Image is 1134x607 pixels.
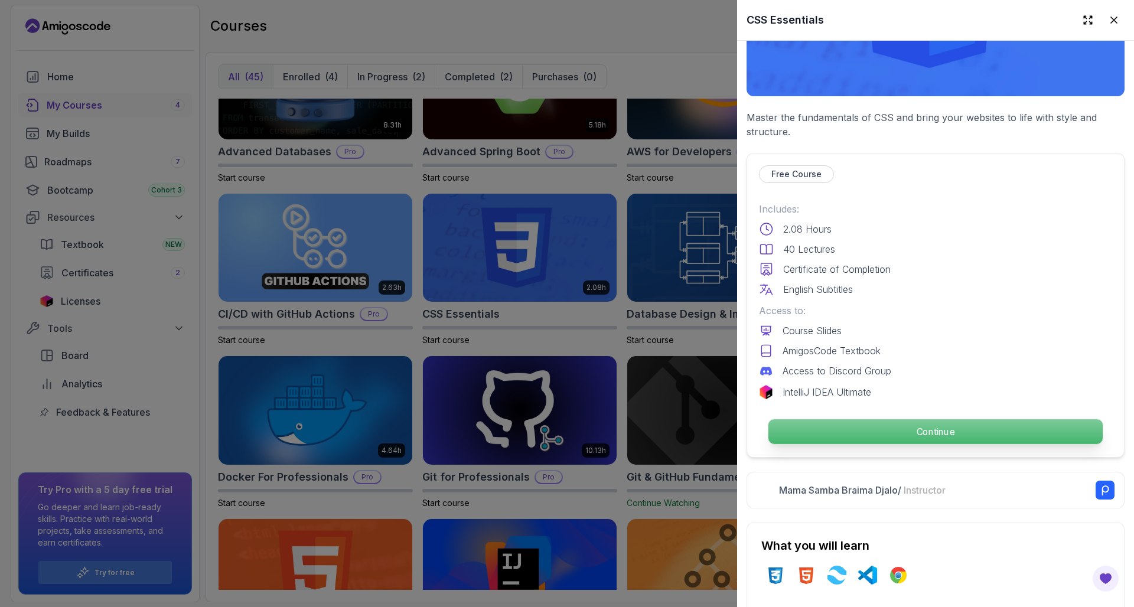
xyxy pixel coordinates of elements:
[783,344,881,358] p: AmigosCode Textbook
[768,419,1103,444] p: Continue
[1091,564,1120,593] button: Open Feedback Button
[783,364,891,378] p: Access to Discord Group
[747,110,1125,139] p: Master the fundamentals of CSS and bring your websites to life with style and structure.
[827,566,846,585] img: tailwindcss logo
[783,385,871,399] p: IntelliJ IDEA Ultimate
[766,566,785,585] img: css logo
[768,419,1103,445] button: Continue
[858,566,877,585] img: vscode logo
[761,537,1110,554] h2: What you will learn
[783,282,853,296] p: English Subtitles
[771,168,822,180] p: Free Course
[889,566,908,585] img: chrome logo
[779,483,946,497] p: Mama Samba Braima Djalo /
[747,12,824,28] h2: CSS Essentials
[759,202,1112,216] p: Includes:
[904,484,946,496] span: Instructor
[783,324,842,338] p: Course Slides
[783,222,832,236] p: 2.08 Hours
[783,262,891,276] p: Certificate of Completion
[797,566,816,585] img: html logo
[757,481,774,499] img: Nelson Djalo
[759,303,1112,318] p: Access to:
[759,385,773,399] img: jetbrains logo
[783,242,835,256] p: 40 Lectures
[1077,9,1099,31] button: Expand drawer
